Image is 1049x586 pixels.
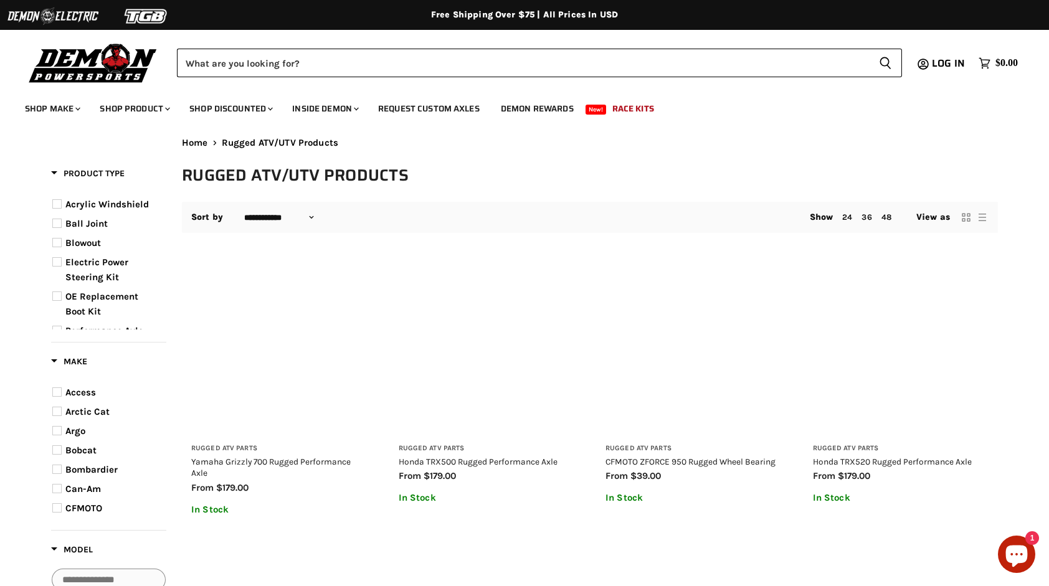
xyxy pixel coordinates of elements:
span: View as [916,212,950,222]
img: Demon Electric Logo 2 [6,4,100,28]
form: Product [177,49,902,77]
img: Demon Powersports [25,40,161,85]
a: Yamaha Grizzly 700 Rugged Performance Axle [191,259,368,435]
span: Argo [65,425,85,437]
h1: Rugged ATV/UTV Products [182,165,998,186]
a: Yamaha Grizzly 700 Rugged Performance Axle [191,456,351,478]
span: Model [51,544,93,555]
button: list view [976,211,989,224]
button: Filter by Make [51,356,87,371]
span: Acrylic Windshield [65,199,149,210]
span: Can-Am [65,483,101,494]
h3: Rugged ATV Parts [191,444,368,453]
span: Product Type [51,168,125,179]
span: from [399,470,421,481]
span: Rugged ATV/UTV Products [222,138,338,148]
span: Arctic Cat [65,406,110,417]
nav: Breadcrumbs [182,138,998,148]
span: Blowout [65,237,101,248]
a: 24 [842,212,852,222]
a: Request Custom Axles [369,96,489,121]
span: from [191,482,214,493]
span: $179.00 [424,470,456,481]
a: Shop Discounted [180,96,280,121]
button: Filter by Product Type [51,168,125,183]
a: Home [182,138,208,148]
span: Bombardier [65,464,118,475]
input: Search [177,49,869,77]
a: 48 [881,212,891,222]
p: In Stock [191,504,368,515]
span: Log in [932,55,965,71]
span: Bobcat [65,445,97,456]
a: CFMOTO ZFORCE 950 Rugged Wheel Bearing [605,259,782,435]
nav: Collection utilities [182,202,998,233]
span: Performance Axle [65,325,143,336]
img: TGB Logo 2 [100,4,193,28]
span: $179.00 [838,470,870,481]
span: Ball Joint [65,218,108,229]
a: Inside Demon [283,96,366,121]
label: Sort by [191,212,223,222]
a: Race Kits [603,96,663,121]
ul: Main menu [16,91,1015,121]
span: Electric Power Steering Kit [65,257,128,283]
a: Demon Rewards [491,96,583,121]
a: Shop Product [90,96,178,121]
span: from [605,470,628,481]
a: Shop Make [16,96,88,121]
a: Honda TRX520 Rugged Performance Axle [813,456,972,466]
span: New! [586,105,607,115]
p: In Stock [399,493,575,503]
span: $179.00 [216,482,249,493]
h3: Rugged ATV Parts [605,444,782,453]
span: $0.00 [995,57,1018,69]
span: Show [810,212,833,222]
a: CFMOTO ZFORCE 950 Rugged Wheel Bearing [605,456,776,466]
h3: Rugged ATV Parts [399,444,575,453]
span: OE Replacement Boot Kit [65,291,138,317]
button: Filter by Model [51,544,93,559]
a: Honda TRX500 Rugged Performance Axle [399,259,575,435]
h3: Rugged ATV Parts [813,444,989,453]
span: Make [51,356,87,367]
div: Free Shipping Over $75 | All Prices In USD [26,9,1023,21]
span: Access [65,387,96,398]
a: Honda TRX500 Rugged Performance Axle [399,456,558,466]
span: CFMOTO [65,503,102,514]
button: Search [869,49,902,77]
a: 36 [862,212,871,222]
button: grid view [960,211,972,224]
a: Log in [926,58,972,69]
a: Honda TRX520 Rugged Performance Axle [813,259,989,435]
inbox-online-store-chat: Shopify online store chat [994,536,1039,576]
p: In Stock [605,493,782,503]
a: $0.00 [972,54,1024,72]
span: from [813,470,835,481]
p: In Stock [813,493,989,503]
span: $39.00 [630,470,661,481]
